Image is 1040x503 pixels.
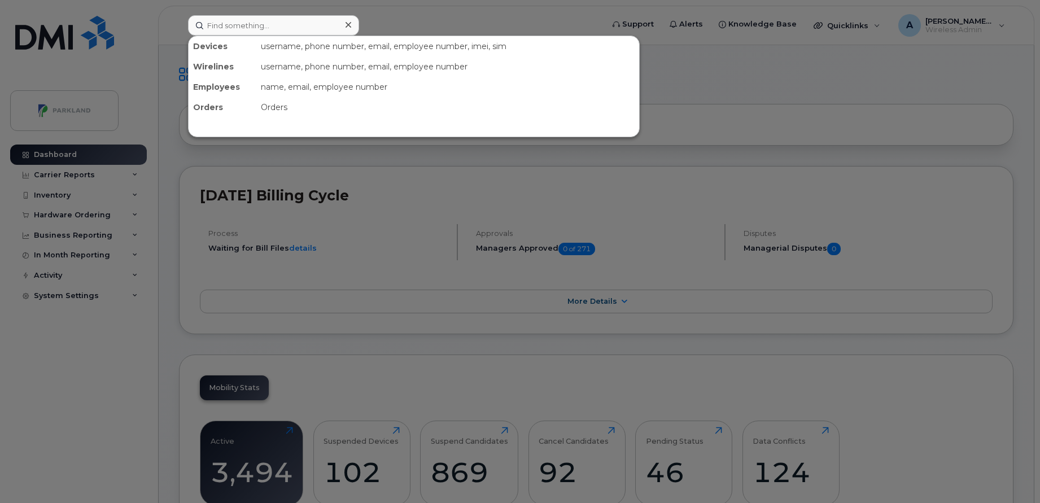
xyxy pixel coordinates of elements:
div: name, email, employee number [256,77,639,97]
div: Devices [189,36,256,56]
div: Orders [189,97,256,117]
div: username, phone number, email, employee number, imei, sim [256,36,639,56]
div: Orders [256,97,639,117]
div: Wirelines [189,56,256,77]
div: username, phone number, email, employee number [256,56,639,77]
div: Employees [189,77,256,97]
